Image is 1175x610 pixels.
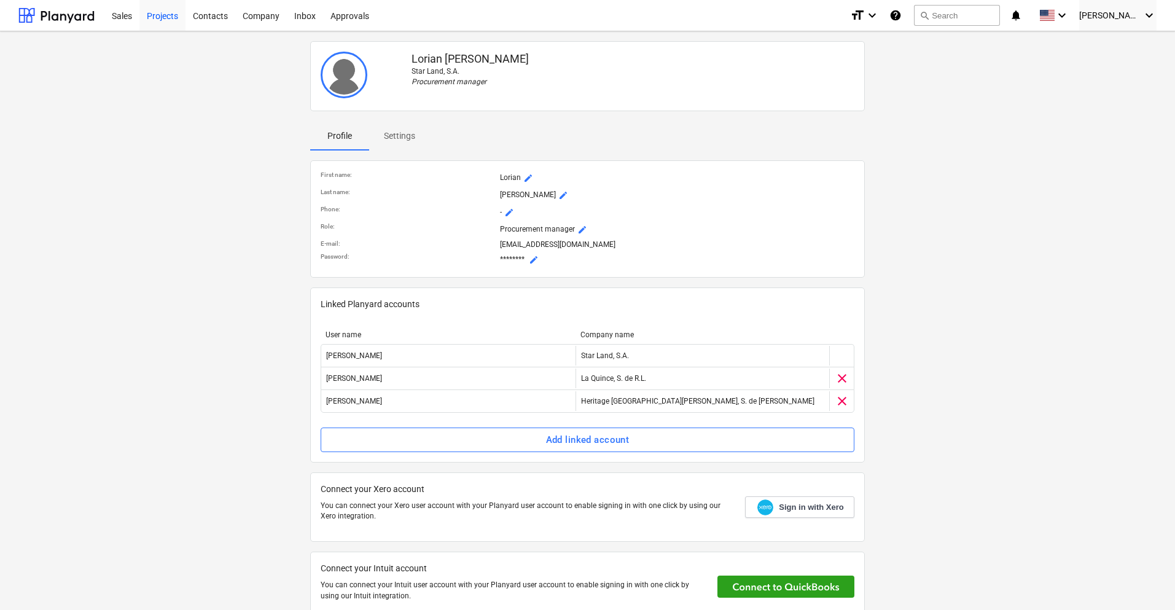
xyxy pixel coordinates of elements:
p: - [500,205,854,220]
div: Widget de chat [1114,551,1175,610]
p: Role : [321,222,495,230]
img: User avatar [321,52,367,98]
p: Procurement manager [412,77,854,87]
p: Profile [325,130,354,143]
p: Lorian [PERSON_NAME] [412,52,854,66]
p: You can connect your Intuit user account with your Planyard user account to enable signing in wit... [321,580,708,601]
div: [PERSON_NAME] [321,346,575,366]
p: Linked Planyard accounts [321,298,854,311]
span: Sign in with Xero [779,502,843,513]
i: notifications [1010,8,1022,23]
img: Xero logo [757,499,773,516]
i: keyboard_arrow_down [1055,8,1069,23]
p: Last name : [321,188,495,196]
i: keyboard_arrow_down [865,8,880,23]
p: Settings [384,130,415,143]
p: Lorian [500,171,854,186]
div: Company name [580,330,825,339]
span: mode_edit [523,173,533,183]
a: Sign in with Xero [745,496,854,518]
span: mode_edit [577,225,587,235]
i: Knowledge base [889,8,902,23]
p: E-mail : [321,240,495,248]
p: First name : [321,171,495,179]
p: [EMAIL_ADDRESS][DOMAIN_NAME] [500,240,854,250]
iframe: Chat Widget [1114,551,1175,610]
span: mode_edit [504,208,514,217]
button: Add linked account [321,428,854,452]
div: User name [326,330,570,339]
p: Phone : [321,205,495,213]
span: search [919,10,929,20]
span: clear [835,371,849,386]
p: Procurement manager [500,222,854,237]
button: Search [914,5,1000,26]
div: [PERSON_NAME] [321,391,575,411]
p: Password : [321,252,495,260]
div: Heritage [GEOGRAPHIC_DATA][PERSON_NAME], S. de [PERSON_NAME] [581,397,814,405]
div: La Quince, S. de R.L. [581,374,646,383]
p: Connect your Intuit account [321,562,708,575]
span: mode_edit [558,190,568,200]
p: Star Land, S.A. [412,66,854,77]
span: mode_edit [529,255,539,265]
span: clear [835,394,849,409]
i: format_size [850,8,865,23]
div: Add linked account [546,432,630,448]
div: [PERSON_NAME] [321,369,575,388]
p: Connect your Xero account [321,483,735,496]
i: keyboard_arrow_down [1142,8,1157,23]
div: Star Land, S.A. [581,351,629,360]
p: You can connect your Xero user account with your Planyard user account to enable signing in with ... [321,501,735,522]
p: [PERSON_NAME] [500,188,854,203]
span: [PERSON_NAME] [1079,10,1141,20]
